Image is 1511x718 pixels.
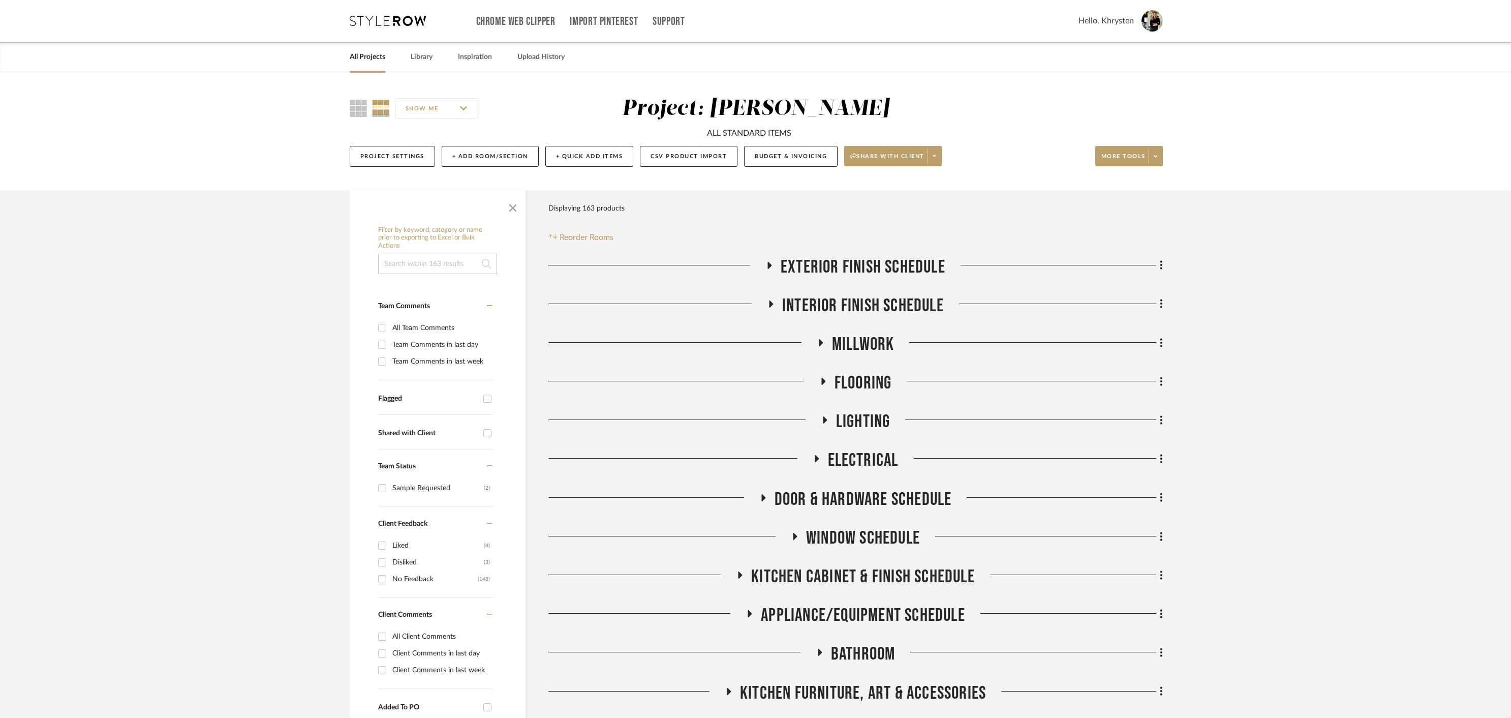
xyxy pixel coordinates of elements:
span: Lighting [836,411,890,433]
button: Reorder Rooms [548,231,614,244]
span: Reorder Rooms [560,231,613,244]
a: Inspiration [458,50,492,64]
button: More tools [1095,146,1163,166]
input: Search within 163 results [378,254,497,274]
button: + Quick Add Items [545,146,634,167]
span: Electrical [828,450,899,471]
div: Added To PO [378,703,478,712]
a: Upload History [517,50,565,64]
div: No Feedback [392,571,478,587]
div: Team Comments in last day [392,337,490,353]
div: Client Comments in last week [392,662,490,678]
button: Close [503,196,523,216]
span: Appliance/Equipment Schedule [761,605,965,626]
div: Disliked [392,554,484,571]
h6: Filter by keyword, category or name prior to exporting to Excel or Bulk Actions [378,226,497,250]
span: Millwork [832,334,895,355]
div: All Team Comments [392,320,490,336]
button: Budget & Invoicing [744,146,838,167]
div: Displaying 163 products [548,198,625,219]
span: Client Comments [378,611,432,618]
img: avatar [1142,10,1163,32]
span: Bathroom [831,643,896,665]
div: Team Comments in last week [392,353,490,370]
button: Project Settings [350,146,435,167]
div: Client Comments in last day [392,645,490,662]
span: Kitchen Cabinet & Finish Schedule [751,566,975,588]
div: (148) [478,571,490,587]
span: Window Schedule [806,527,920,549]
span: Interior Finish Schedule [782,295,944,317]
span: Kitchen Furniture, Art & Accessories [740,682,986,704]
button: + Add Room/Section [442,146,539,167]
a: Library [411,50,433,64]
div: ALL STANDARD ITEMS [707,127,791,139]
a: Support [653,17,685,26]
a: Chrome Web Clipper [476,17,556,26]
div: All Client Comments [392,629,490,645]
span: Share with client [850,153,924,168]
span: More tools [1101,153,1146,168]
button: CSV Product Import [640,146,737,167]
div: Shared with Client [378,429,478,438]
span: Door & Hardware Schedule [775,489,952,511]
a: All Projects [350,50,385,64]
div: Flagged [378,395,478,403]
div: (4) [484,537,490,554]
span: Flooring [835,372,892,394]
span: EXTERIOR FINISH SCHEDULE [781,256,945,278]
div: Liked [392,537,484,554]
span: Client Feedback [378,520,427,527]
div: (3) [484,554,490,571]
span: Team Comments [378,303,430,310]
span: Hello, Khrysten [1078,15,1134,27]
button: Share with client [844,146,942,166]
a: Import Pinterest [570,17,638,26]
div: Sample Requested [392,480,484,496]
div: (2) [484,480,490,496]
div: Project: [PERSON_NAME] [622,98,889,119]
span: Team Status [378,463,416,470]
